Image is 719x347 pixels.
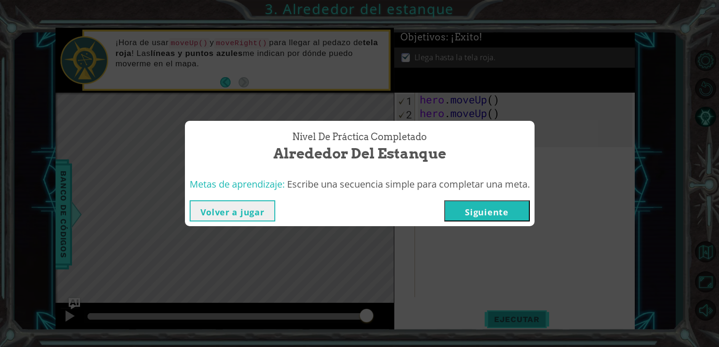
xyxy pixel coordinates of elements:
span: Escribe una secuencia simple para completar una meta. [287,178,530,190]
span: Alrededor del estanque [273,143,446,164]
button: Volver a jugar [190,200,275,221]
button: Siguiente [444,200,530,221]
span: Metas de aprendizaje: [190,178,285,190]
span: Nivel de práctica Completado [292,130,427,144]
